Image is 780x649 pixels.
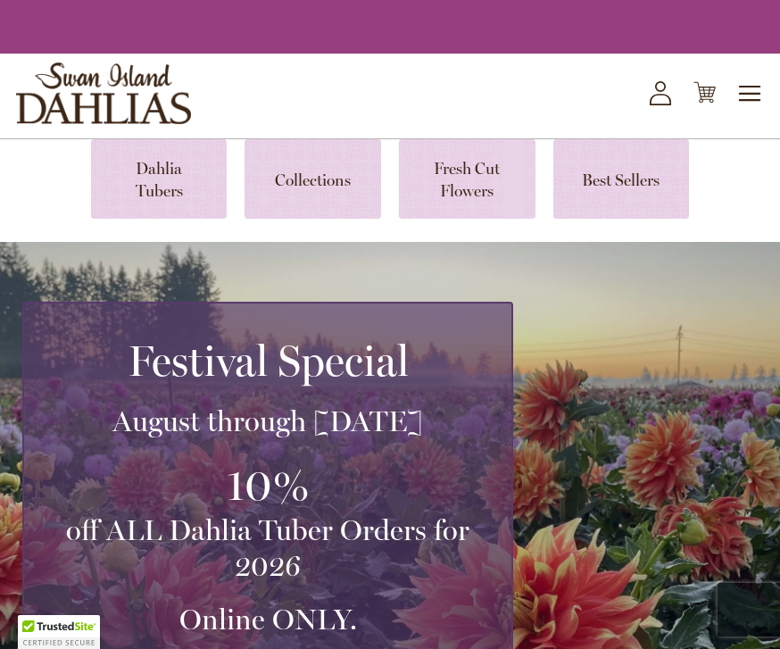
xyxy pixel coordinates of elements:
[46,512,490,584] h3: off ALL Dahlia Tuber Orders for 2026
[16,62,191,124] a: store logo
[46,457,490,513] h3: 10%
[46,336,490,386] h2: Festival Special
[46,404,490,439] h3: August through [DATE]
